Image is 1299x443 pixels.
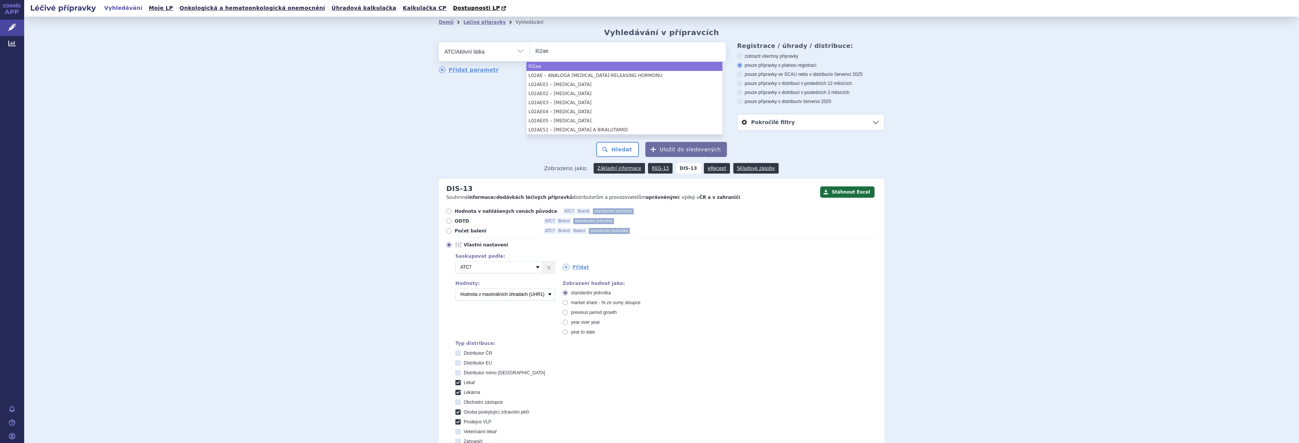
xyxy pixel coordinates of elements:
span: ATC7 [544,228,556,234]
span: Vlastní nastavení [464,242,547,248]
a: Léčivé přípravky [463,20,506,25]
span: standardní jednotka [573,218,614,224]
p: Souhrnné o distributorům a provozovatelům k výdeji v . [446,194,816,201]
div: 1 [448,261,877,273]
a: Kalkulačka CP [401,3,449,13]
span: Dostupnosti LP [453,5,500,11]
span: Zobrazeno jako: [544,163,588,174]
a: eRecept [704,163,730,174]
span: v červenci 2025 [831,72,862,77]
li: L02AE51 – [MEDICAL_DATA] A BIKALUTAMID [526,125,722,134]
a: REG-13 [648,163,673,174]
a: Pokročilé filtry [737,114,884,130]
span: standardní jednotka [589,228,629,234]
span: Brand [576,208,591,214]
span: Distributor EU [464,360,492,366]
span: year over year [571,320,600,325]
button: Hledat [596,142,639,157]
span: Obchodní zástupce [464,400,503,405]
span: Brand [557,218,571,224]
a: Základní informace [594,163,645,174]
span: market share - % ze sumy sloupce [571,300,640,305]
span: Prodejce VLP [464,419,491,425]
li: L02AE02 – [MEDICAL_DATA] [526,89,722,98]
h2: Vyhledávání v přípravcích [604,28,719,37]
label: pouze přípravky ve SCAU nebo v distribuci [737,71,884,77]
label: pouze přípravky v distribuci v posledních 12 měsících [737,80,884,86]
strong: ČR a v zahraničí [699,195,740,200]
div: Seskupovat podle: [448,254,877,259]
span: standardní jednotka [593,208,634,214]
span: previous period growth [571,310,617,315]
span: Balení [572,228,587,234]
h2: DIS-13 [446,185,473,193]
span: ATC7 [563,208,575,214]
div: Hodnoty: [455,281,555,286]
strong: oprávněným [646,195,677,200]
li: L02AE01 – [MEDICAL_DATA] [526,80,722,89]
a: Úhradová kalkulačka [329,3,399,13]
a: Skladové zásoby [733,163,779,174]
span: Lékárna [464,390,480,395]
span: Hodnota v nahlášených cenách původce [455,208,557,214]
span: year to date [571,329,595,335]
label: pouze přípravky v distribuci [737,98,884,105]
span: Brand [557,228,571,234]
li: L02AE – ANALOGA [MEDICAL_DATA]-RELEASING HORMONU [526,71,722,80]
a: × [543,261,555,273]
a: Přidat parametr [439,66,499,73]
div: Zobrazení hodnot jako: [563,281,662,286]
a: Přidat [563,264,589,271]
span: ODTD [455,218,538,224]
a: Vyhledávání [102,3,145,13]
span: Distributor ČR [464,351,492,356]
span: Osoba poskytující zdravotní péči [464,409,529,415]
span: Lékař [464,380,475,385]
strong: DIS-13 [676,163,701,174]
li: L02AE05 – [MEDICAL_DATA] [526,116,722,125]
a: Moje LP [147,3,175,13]
button: Uložit do sledovaných [645,142,727,157]
label: zobrazit všechny přípravky [737,53,884,59]
a: Dostupnosti LP [450,3,510,14]
span: Distributor mimo [GEOGRAPHIC_DATA] [464,370,545,375]
span: Počet balení [455,228,538,234]
label: pouze přípravky v distribuci v posledních 3 měsících [737,89,884,95]
a: Onkologická a hematoonkologická onemocnění [177,3,327,13]
span: Veterinární lékař [464,429,497,434]
li: L02AE03 – [MEDICAL_DATA] [526,98,722,107]
strong: dodávkách léčivých přípravků [497,195,573,200]
span: standardní jednotka [571,290,611,295]
li: Vyhledávání [515,17,553,28]
h2: Léčivé přípravky [24,3,102,13]
h3: Registrace / úhrady / distribuce: [737,42,884,49]
button: Stáhnout Excel [820,186,875,198]
span: ATC7 [544,218,556,224]
li: L02AE04 – [MEDICAL_DATA] [526,107,722,116]
a: Domů [439,20,454,25]
label: pouze přípravky s platnou registrací [737,62,884,68]
strong: informace [468,195,494,200]
div: Typ distribuce: [455,341,877,346]
li: l02ae [526,62,722,71]
span: v červenci 2025 [799,99,831,104]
